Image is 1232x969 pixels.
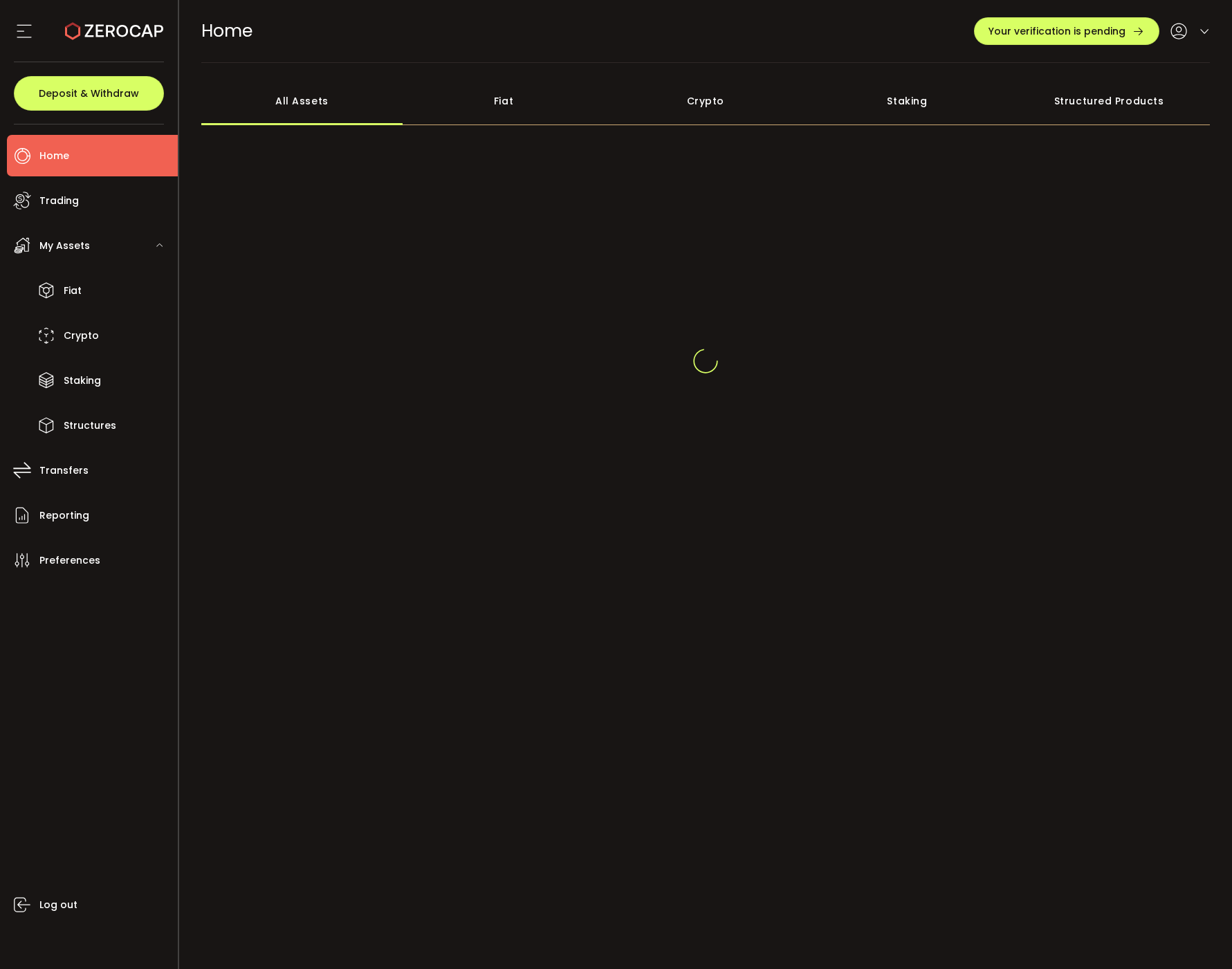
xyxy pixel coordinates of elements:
div: All Assets [201,77,403,125]
div: Structured Products [1008,77,1210,125]
div: Staking [807,77,1009,125]
span: Home [39,146,69,166]
span: Home [201,19,252,43]
span: Reporting [39,506,89,526]
button: Your verification is pending [974,17,1159,45]
span: My Assets [39,236,90,256]
span: Crypto [64,326,99,346]
span: Preferences [39,551,100,571]
button: Deposit & Withdraw [14,76,164,111]
span: Your verification is pending [989,26,1125,36]
div: Crypto [605,77,807,125]
span: Structures [64,416,116,436]
span: Trading [39,191,79,211]
span: Staking [64,371,101,391]
span: Fiat [64,281,82,301]
span: Transfers [39,461,89,481]
span: Deposit & Withdraw [39,89,139,98]
span: Log out [39,895,77,915]
div: Fiat [403,77,605,125]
